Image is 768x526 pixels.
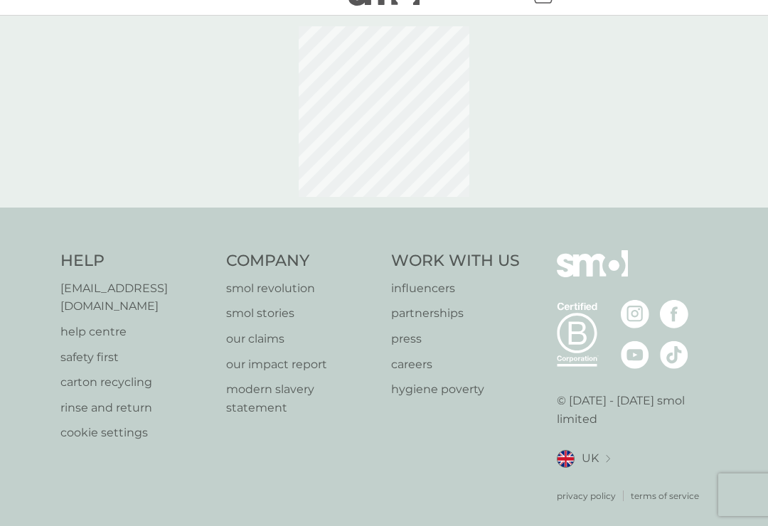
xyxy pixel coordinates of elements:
a: help centre [60,323,212,341]
h4: Company [226,250,378,272]
a: safety first [60,348,212,367]
img: select a new location [606,455,610,463]
img: visit the smol Tiktok page [660,340,688,369]
a: smol stories [226,304,378,323]
h4: Help [60,250,212,272]
a: cookie settings [60,424,212,442]
img: UK flag [557,450,575,468]
a: influencers [391,279,520,298]
a: privacy policy [557,489,616,503]
a: rinse and return [60,399,212,417]
a: our impact report [226,355,378,374]
p: © [DATE] - [DATE] smol limited [557,392,708,428]
a: hygiene poverty [391,380,520,399]
img: visit the smol Instagram page [621,300,649,328]
a: smol revolution [226,279,378,298]
a: our claims [226,330,378,348]
h4: Work With Us [391,250,520,272]
a: [EMAIL_ADDRESS][DOMAIN_NAME] [60,279,212,316]
span: UK [582,449,599,468]
a: carton recycling [60,373,212,392]
a: modern slavery statement [226,380,378,417]
a: partnerships [391,304,520,323]
img: visit the smol Facebook page [660,300,688,328]
a: terms of service [631,489,699,503]
img: visit the smol Youtube page [621,340,649,369]
a: press [391,330,520,348]
img: smol [557,250,628,299]
a: careers [391,355,520,374]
